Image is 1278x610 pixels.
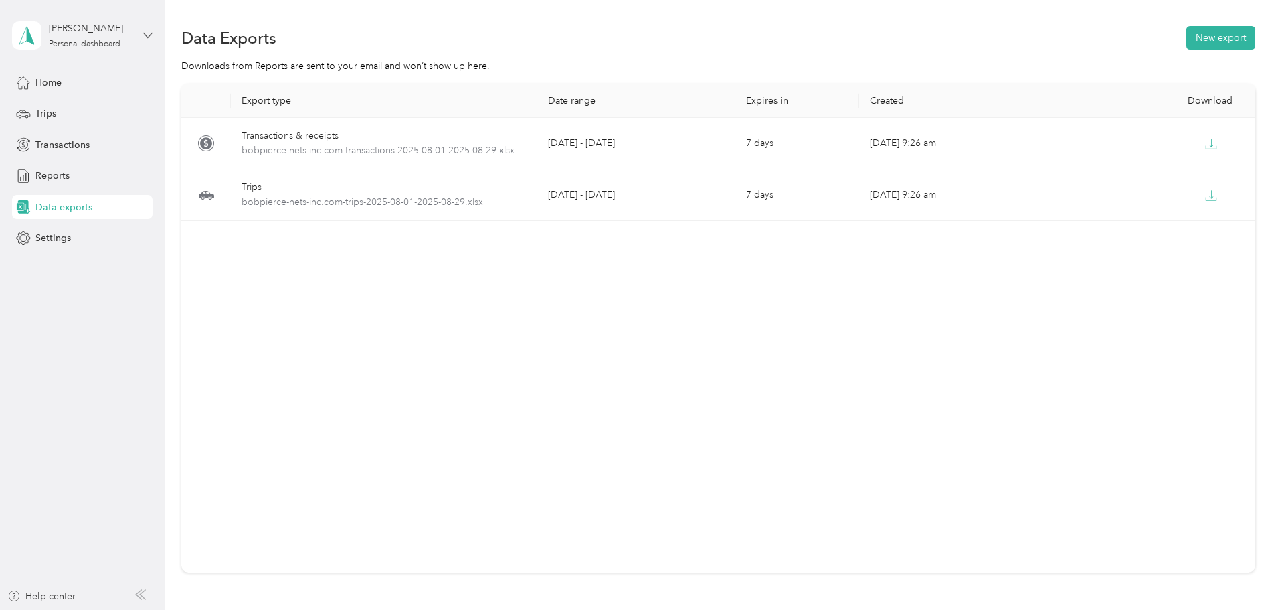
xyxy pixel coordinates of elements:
[35,200,92,214] span: Data exports
[242,180,527,195] div: Trips
[181,59,1255,73] div: Downloads from Reports are sent to your email and won’t show up here.
[1186,26,1255,50] button: New export
[1203,535,1278,610] iframe: Everlance-gr Chat Button Frame
[1068,95,1245,106] div: Download
[49,40,120,48] div: Personal dashboard
[242,129,527,143] div: Transactions & receipts
[735,169,859,221] td: 7 days
[35,231,71,245] span: Settings
[35,138,90,152] span: Transactions
[859,84,1057,118] th: Created
[181,31,276,45] h1: Data Exports
[35,106,56,121] span: Trips
[859,118,1057,169] td: [DATE] 9:26 am
[242,143,527,158] span: bobpierce-nets-inc.com-transactions-2025-08-01-2025-08-29.xlsx
[35,169,70,183] span: Reports
[49,21,132,35] div: [PERSON_NAME]
[242,195,527,210] span: bobpierce-nets-inc.com-trips-2025-08-01-2025-08-29.xlsx
[7,589,76,603] button: Help center
[231,84,537,118] th: Export type
[859,169,1057,221] td: [DATE] 9:26 am
[735,118,859,169] td: 7 days
[735,84,859,118] th: Expires in
[537,84,735,118] th: Date range
[537,118,735,169] td: [DATE] - [DATE]
[537,169,735,221] td: [DATE] - [DATE]
[35,76,62,90] span: Home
